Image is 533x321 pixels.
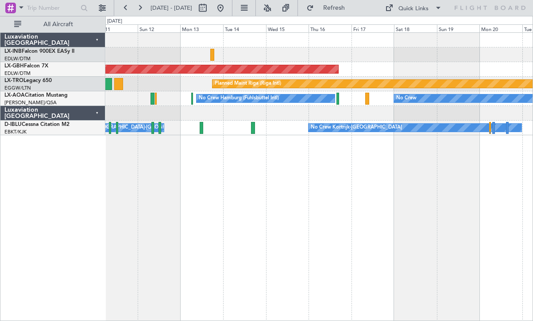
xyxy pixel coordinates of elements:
div: Quick Links [398,4,429,13]
div: Mon 20 [479,24,522,32]
span: All Aircraft [23,21,93,27]
span: Refresh [316,5,353,11]
a: EBKT/KJK [4,129,27,135]
div: No Crew Kortrijk-[GEOGRAPHIC_DATA] [311,121,402,134]
div: No Crew [396,92,417,105]
a: EDLW/DTM [4,55,31,62]
div: No Crew Hamburg (Fuhlsbuttel Intl) [199,92,279,105]
div: Tue 14 [223,24,266,32]
button: All Aircraft [10,17,96,31]
button: Quick Links [381,1,446,15]
a: D-IBLUCessna Citation M2 [4,122,70,127]
span: D-IBLU [4,122,22,127]
span: LX-AOA [4,93,25,98]
a: EGGW/LTN [4,85,31,91]
span: LX-INB [4,49,22,54]
span: LX-TRO [4,78,23,83]
div: Sun 19 [437,24,480,32]
div: [DATE] [107,18,122,25]
div: Sun 12 [138,24,181,32]
div: Fri 17 [351,24,394,32]
span: [DATE] - [DATE] [151,4,192,12]
div: Mon 13 [180,24,223,32]
a: LX-AOACitation Mustang [4,93,68,98]
a: LX-INBFalcon 900EX EASy II [4,49,74,54]
div: Wed 15 [266,24,309,32]
a: [PERSON_NAME]/QSA [4,99,57,106]
a: LX-GBHFalcon 7X [4,63,48,69]
div: Sat 18 [394,24,437,32]
div: Sat 11 [95,24,138,32]
input: Trip Number [27,1,78,15]
span: LX-GBH [4,63,24,69]
a: LX-TROLegacy 650 [4,78,52,83]
div: Planned Maint Riga (Riga Intl) [215,77,281,90]
button: Refresh [302,1,355,15]
div: Thu 16 [309,24,351,32]
a: EDLW/DTM [4,70,31,77]
div: Owner [GEOGRAPHIC_DATA]-[GEOGRAPHIC_DATA] [77,121,197,134]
